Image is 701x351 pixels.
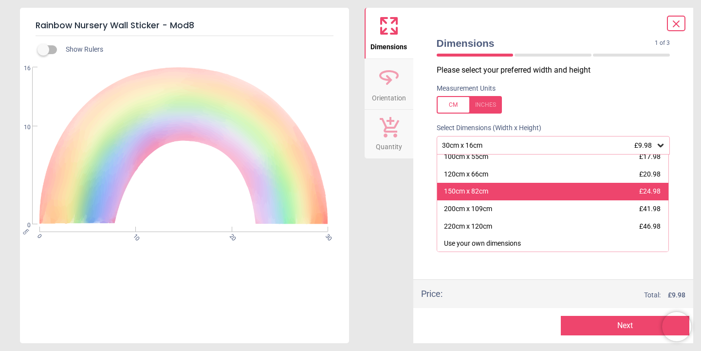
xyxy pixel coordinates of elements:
div: Show Rulers [43,44,349,56]
div: 220cm x 120cm [444,222,492,232]
span: 10 [12,123,31,132]
iframe: Brevo live chat [662,312,691,341]
p: Please select your preferred width and height [437,65,678,76]
span: £20.98 [639,170,661,178]
div: 200cm x 109cm [444,204,492,214]
h5: Rainbow Nursery Wall Sticker - Mod8 [36,16,333,36]
span: £24.98 [639,187,661,195]
span: 16 [12,64,31,73]
span: Orientation [372,89,406,103]
div: 30cm x 16cm [441,141,656,150]
div: Price : [421,288,443,300]
button: Dimensions [365,8,413,58]
span: 9.98 [672,291,685,299]
span: 0 [35,233,41,239]
label: Select Dimensions (Width x Height) [429,123,541,133]
span: 10 [131,233,138,239]
span: 20 [227,233,234,239]
span: £9.98 [634,141,652,149]
span: £ [668,291,685,300]
label: Measurement Units [437,84,496,94]
span: Dimensions [370,38,407,52]
div: Total: [457,291,686,300]
span: 30 [323,233,330,239]
div: 100cm x 55cm [444,152,488,162]
button: Orientation [365,59,413,110]
div: 150cm x 82cm [444,187,488,196]
div: 120cm x 66cm [444,170,488,179]
button: Next [561,316,689,335]
span: Quantity [376,137,402,152]
span: £17.98 [639,153,661,160]
span: cm [21,227,30,236]
span: 1 of 3 [655,39,670,47]
span: £46.98 [639,222,661,230]
div: Use your own dimensions [444,239,521,249]
span: 0 [12,221,31,230]
span: £41.98 [639,205,661,213]
span: Dimensions [437,36,655,50]
button: Quantity [365,110,413,158]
